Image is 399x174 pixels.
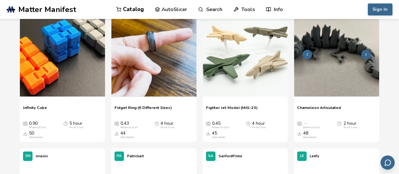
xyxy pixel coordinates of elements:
[297,121,302,126] span: Average Cost
[161,126,174,129] div: Print Time
[337,121,342,126] span: Average Print Time
[208,154,213,158] span: SA
[161,121,174,129] div: 4 hour
[212,131,226,139] div: 45
[120,121,138,129] div: 0.43
[212,136,226,139] div: Downloads
[23,105,47,115] a: Infinity Cube
[29,126,46,129] div: Material Cost
[310,153,319,159] p: Le4fy
[63,121,68,126] span: Average Print Time
[117,154,121,158] span: PA
[36,153,48,159] p: onasiis
[127,153,144,159] p: Patrickart
[246,121,250,126] span: Average Print Time
[219,153,242,159] p: SanfordPrime
[29,131,43,139] div: 50
[368,3,392,15] button: Sign In
[120,126,138,129] div: Material Cost
[23,131,27,136] span: Downloads
[300,154,304,158] span: LE
[206,105,258,115] a: Fighter Jet Model (MiG-23)
[25,154,31,158] span: ON
[303,136,317,139] div: Downloads
[252,126,266,129] div: Print Time
[297,105,341,115] a: Chameleon Articulated
[23,121,27,126] span: Average Cost
[18,5,76,14] span: Matter Manifest
[29,121,46,129] div: 0.90
[120,136,134,139] div: Downloads
[69,126,83,129] div: Print Time
[120,131,134,139] div: 44
[114,131,119,136] span: Downloads
[206,121,210,126] span: Average Cost
[252,121,266,129] div: 4 hour
[206,131,210,136] span: Downloads
[114,121,119,126] span: Average Cost
[69,121,83,129] div: 5 hour
[212,121,229,129] div: 0.45
[343,126,357,129] div: Print Time
[212,126,229,129] div: Material Cost
[343,121,357,129] div: 2 hour
[380,155,395,170] button: Send feedback via email
[155,121,159,126] span: Average Print Time
[297,131,302,136] span: Downloads
[114,105,172,115] a: Fidget Ring (6 Different Sizes)
[303,121,308,126] span: —
[303,126,320,129] div: Material Cost
[303,131,317,139] div: 48
[29,136,43,139] div: Downloads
